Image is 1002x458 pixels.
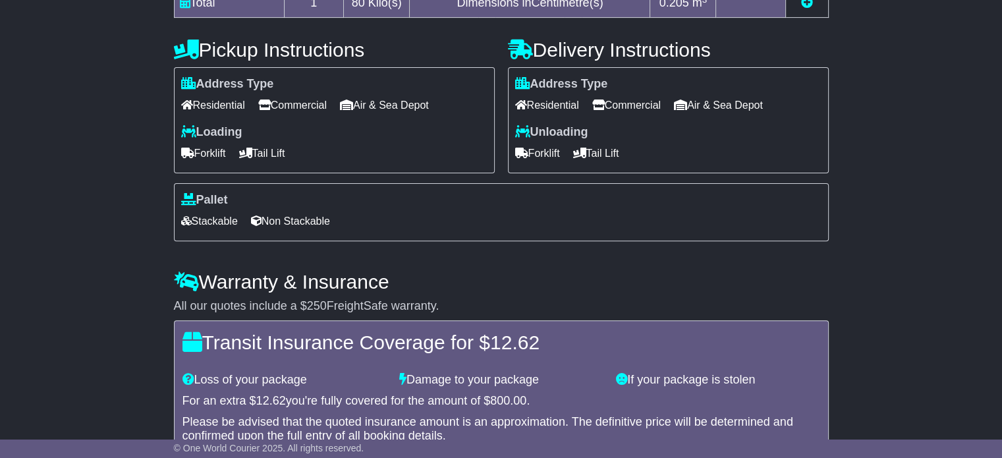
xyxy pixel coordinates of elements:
div: For an extra $ you're fully covered for the amount of $ . [182,394,820,409]
span: Commercial [258,95,327,115]
span: Forklift [181,143,226,163]
span: 250 [307,299,327,312]
label: Pallet [181,193,228,208]
label: Unloading [515,125,588,140]
span: Residential [515,95,579,115]
span: Tail Lift [573,143,619,163]
label: Address Type [515,77,608,92]
div: If your package is stolen [609,373,826,387]
div: Please be advised that the quoted insurance amount is an approximation. The definitive price will... [182,415,820,444]
span: Residential [181,95,245,115]
h4: Pickup Instructions [174,39,495,61]
h4: Transit Insurance Coverage for $ [182,331,820,353]
span: 12.62 [256,394,286,407]
div: Loss of your package [176,373,393,387]
span: 12.62 [490,331,540,353]
span: Air & Sea Depot [340,95,429,115]
span: Commercial [592,95,661,115]
div: All our quotes include a $ FreightSafe warranty. [174,299,829,314]
span: Forklift [515,143,560,163]
label: Loading [181,125,242,140]
span: Air & Sea Depot [674,95,763,115]
span: © One World Courier 2025. All rights reserved. [174,443,364,453]
div: Damage to your package [393,373,609,387]
h4: Delivery Instructions [508,39,829,61]
h4: Warranty & Insurance [174,271,829,293]
span: Tail Lift [239,143,285,163]
label: Address Type [181,77,274,92]
span: 800.00 [490,394,526,407]
span: Non Stackable [251,211,330,231]
span: Stackable [181,211,238,231]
